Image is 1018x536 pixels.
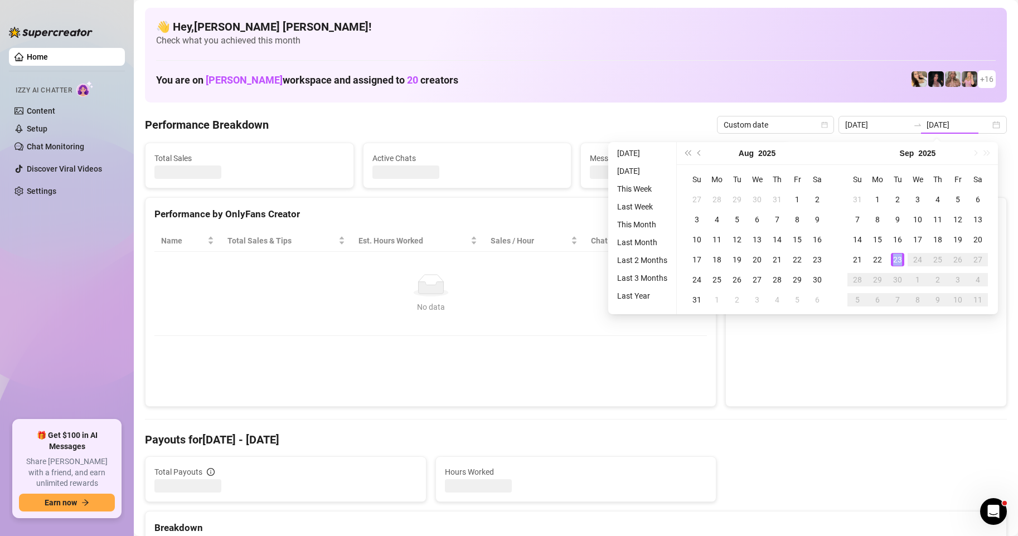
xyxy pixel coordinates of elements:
span: Check what you achieved this month [156,35,996,47]
th: Total Sales & Tips [221,230,352,252]
span: swap-right [913,120,922,129]
th: Sales / Hour [484,230,584,252]
span: 20 [407,74,418,86]
button: Earn nowarrow-right [19,494,115,511]
span: [PERSON_NAME] [206,74,283,86]
span: arrow-right [81,499,89,506]
img: AI Chatter [76,81,94,97]
span: 🎁 Get $100 in AI Messages [19,430,115,452]
input: Start date [845,119,909,131]
img: Baby (@babyyyybellaa) [928,71,944,87]
span: Chat Conversion [591,235,691,247]
th: Name [154,230,221,252]
span: Earn now [45,498,77,507]
span: to [913,120,922,129]
span: Izzy AI Chatter [16,85,72,96]
span: + 16 [980,73,993,85]
img: Kenzie (@dmaxkenzfree) [962,71,977,87]
img: Avry (@avryjennerfree) [912,71,927,87]
a: Chat Monitoring [27,142,84,151]
span: Name [161,235,205,247]
iframe: Intercom live chat [980,498,1007,525]
img: Kenzie (@dmaxkenz) [945,71,961,87]
a: Setup [27,124,47,133]
span: info-circle [207,468,215,476]
h1: You are on workspace and assigned to creators [156,74,458,86]
a: Discover Viral Videos [27,164,102,173]
div: Performance by OnlyFans Creator [154,207,707,222]
div: Breakdown [154,520,997,535]
span: Share [PERSON_NAME] with a friend, and earn unlimited rewards [19,456,115,489]
th: Chat Conversion [584,230,707,252]
div: Sales by OnlyFans Creator [735,207,997,222]
span: Total Payouts [154,466,202,478]
span: Sales / Hour [491,235,568,247]
div: No data [166,301,696,313]
div: Est. Hours Worked [358,235,468,247]
a: Settings [27,187,56,196]
span: Messages Sent [590,152,780,164]
h4: Performance Breakdown [145,117,269,133]
span: Hours Worked [445,466,707,478]
span: Custom date [724,116,827,133]
span: Total Sales & Tips [227,235,337,247]
a: Home [27,52,48,61]
h4: Payouts for [DATE] - [DATE] [145,432,1007,447]
input: End date [927,119,990,131]
span: calendar [821,121,828,128]
a: Content [27,106,55,115]
img: logo-BBDzfeDw.svg [9,27,93,38]
span: Total Sales [154,152,345,164]
h4: 👋 Hey, [PERSON_NAME] [PERSON_NAME] ! [156,19,996,35]
span: Active Chats [372,152,563,164]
